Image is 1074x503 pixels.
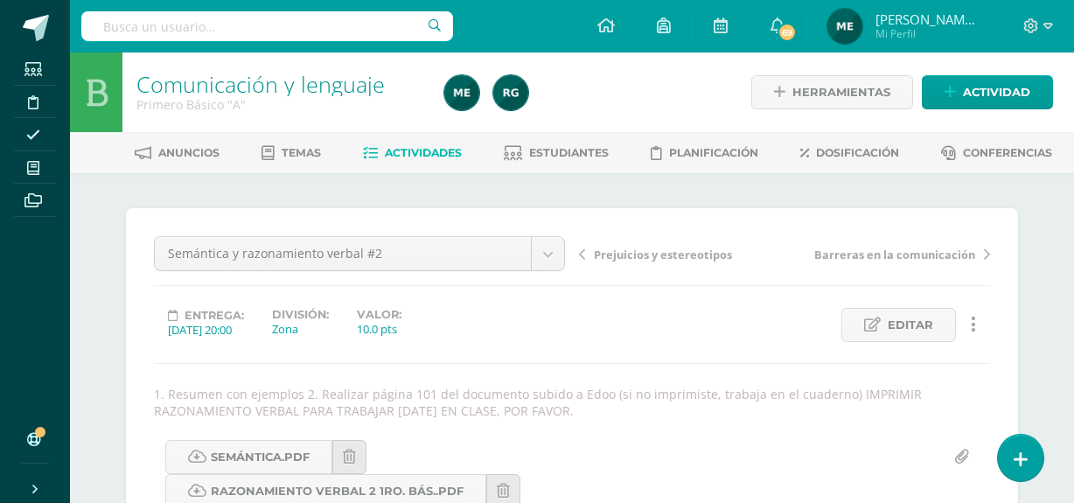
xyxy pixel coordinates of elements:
span: Planificación [669,146,758,159]
span: Conferencias [963,146,1052,159]
span: Semántica y razonamiento verbal #2 [168,237,518,270]
span: Entrega: [185,309,244,322]
div: 1. Resumen con ejemplos 2. Realizar página 101 del documento subido a Edoo (si no imprimiste, tra... [147,386,997,419]
div: [DATE] 20:00 [168,322,244,338]
a: Planificación [651,139,758,167]
a: Conferencias [941,139,1052,167]
img: ced03373c30ac9eb276b8f9c21c0bd80.png [827,9,862,44]
span: Editar [888,309,933,341]
span: Prejuicios y estereotipos [594,247,732,262]
span: Mi Perfil [875,26,980,41]
span: [PERSON_NAME] de los Angeles [875,10,980,28]
a: Actividades [363,139,462,167]
label: División: [272,308,329,321]
img: ced03373c30ac9eb276b8f9c21c0bd80.png [444,75,479,110]
span: Actividad [963,76,1030,108]
div: Primero Básico 'A' [136,96,423,113]
label: Valor: [357,308,401,321]
span: 69 [778,23,797,42]
span: Dosificación [816,146,899,159]
a: Herramientas [751,75,913,109]
span: Actividades [385,146,462,159]
a: Anuncios [135,139,220,167]
div: 10.0 pts [357,321,401,337]
span: Barreras en la comunicación [814,247,975,262]
span: Herramientas [792,76,890,108]
a: Estudiantes [504,139,609,167]
a: Semántica y razonamiento verbal #2 [155,237,564,270]
a: Actividad [922,75,1053,109]
a: Barreras en la comunicación [785,245,990,262]
a: Semántica.pdf [165,440,332,474]
span: Estudiantes [529,146,609,159]
span: Temas [282,146,321,159]
a: Prejuicios y estereotipos [579,245,785,262]
a: Comunicación y lenguaje [136,69,385,99]
h1: Comunicación y lenguaje [136,72,423,96]
a: Dosificación [800,139,899,167]
span: Anuncios [158,146,220,159]
input: Busca un usuario... [81,11,453,41]
img: e044b199acd34bf570a575bac584e1d1.png [493,75,528,110]
a: Temas [262,139,321,167]
div: Zona [272,321,329,337]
